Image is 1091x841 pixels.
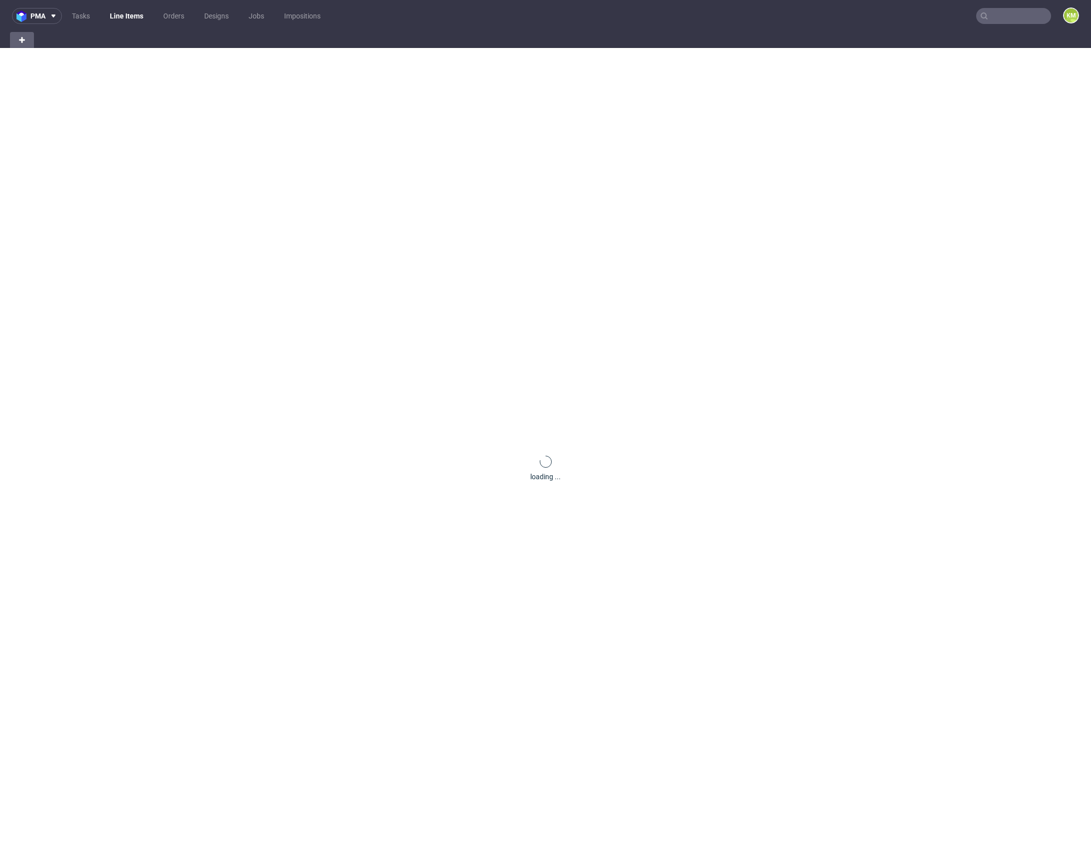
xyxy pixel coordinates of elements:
[104,8,149,24] a: Line Items
[66,8,96,24] a: Tasks
[243,8,270,24] a: Jobs
[157,8,190,24] a: Orders
[12,8,62,24] button: pma
[278,8,327,24] a: Impositions
[16,10,30,22] img: logo
[1064,8,1078,22] figcaption: KM
[30,12,45,19] span: pma
[530,472,561,482] div: loading ...
[198,8,235,24] a: Designs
